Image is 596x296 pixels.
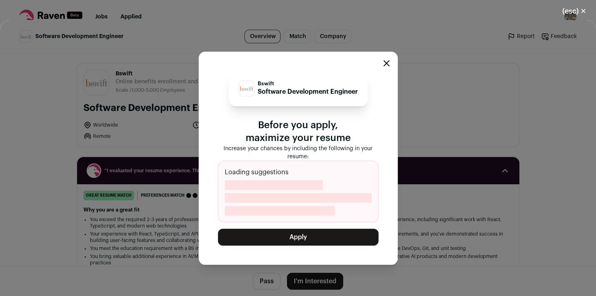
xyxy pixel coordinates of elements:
p: Bswift [258,81,358,87]
p: Increase your chances by including the following in your resume: [218,145,378,161]
button: Close modal [553,2,596,20]
p: Software Development Engineer [258,87,358,97]
button: Apply [218,229,378,246]
img: 5702e7449b297b6f8e16e0ad0c8448b01ddcf56215814bc268981d9cc2d2ce4a.jpg [239,85,254,92]
button: Close modal [383,60,390,66]
div: Loading suggestions [218,161,378,222]
p: Before you apply, maximize your resume [218,119,378,145]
